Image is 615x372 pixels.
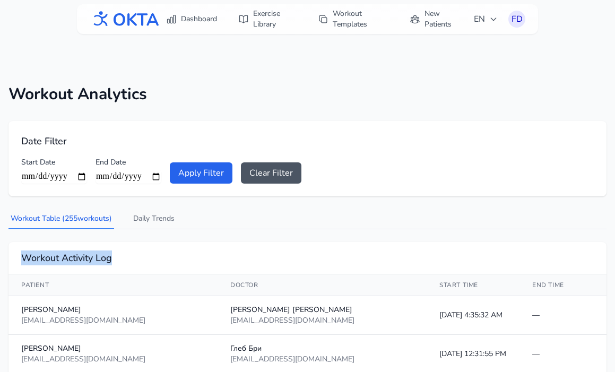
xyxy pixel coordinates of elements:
h2: Date Filter [21,134,594,149]
a: Exercise Library [232,4,303,34]
h2: Workout Activity Log [21,250,594,265]
label: Start Date [21,157,87,168]
th: Patient [8,274,218,296]
button: Clear Filter [241,162,301,184]
th: Doctor [218,274,427,296]
div: [EMAIL_ADDRESS][DOMAIN_NAME] [21,315,205,326]
div: [EMAIL_ADDRESS][DOMAIN_NAME] [230,354,414,365]
label: End Date [96,157,161,168]
img: OKTA logo [90,6,160,32]
button: Workout Table (255workouts) [8,209,114,229]
a: Dashboard [160,10,223,29]
div: [PERSON_NAME] [21,305,205,315]
td: [DATE] 4:35:32 AM [427,296,519,335]
a: Workout Templates [311,4,394,34]
h1: Workout Analytics [8,85,607,104]
div: [EMAIL_ADDRESS][DOMAIN_NAME] [21,354,205,365]
div: Глеб Бри [230,343,414,354]
button: EN [467,8,504,30]
th: Start Time [427,274,519,296]
button: Apply Filter [170,162,232,184]
td: — [519,296,612,335]
div: [PERSON_NAME] [PERSON_NAME] [230,305,414,315]
button: FD [508,11,525,28]
div: [PERSON_NAME] [21,343,205,354]
div: [EMAIL_ADDRESS][DOMAIN_NAME] [230,315,414,326]
span: EN [474,13,498,25]
button: Daily Trends [131,209,177,229]
th: End Time [519,274,612,296]
a: New Patients [403,4,468,34]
